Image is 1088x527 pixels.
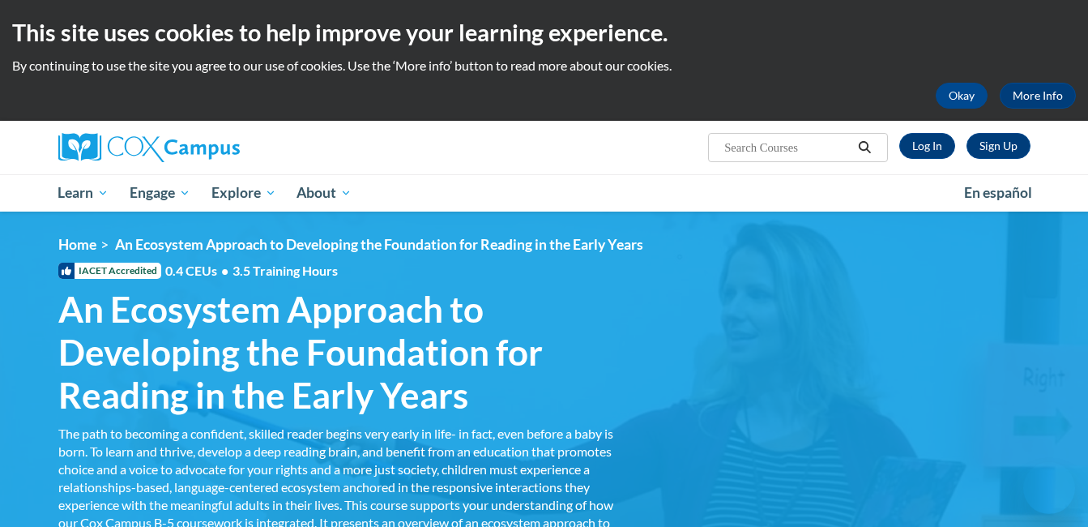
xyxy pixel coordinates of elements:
a: En español [954,176,1043,210]
a: About [286,174,362,212]
a: Explore [201,174,287,212]
span: En español [964,184,1032,201]
span: 0.4 CEUs [165,262,338,280]
span: • [221,263,228,278]
a: Home [58,236,96,253]
span: IACET Accredited [58,263,161,279]
span: An Ecosystem Approach to Developing the Foundation for Reading in the Early Years [115,236,643,253]
span: Explore [211,183,276,203]
a: Register [966,133,1030,159]
p: By continuing to use the site you agree to our use of cookies. Use the ‘More info’ button to read... [12,57,1076,75]
iframe: Button to launch messaging window [1023,462,1075,514]
span: An Ecosystem Approach to Developing the Foundation for Reading in the Early Years [58,288,617,416]
div: Main menu [34,174,1055,212]
input: Search Courses [723,138,852,157]
a: Cox Campus [58,133,366,162]
span: 3.5 Training Hours [233,263,338,278]
a: More Info [1000,83,1076,109]
span: Engage [130,183,190,203]
a: Engage [119,174,201,212]
img: Cox Campus [58,133,240,162]
a: Log In [899,133,955,159]
button: Okay [936,83,988,109]
a: Learn [48,174,120,212]
span: Learn [58,183,109,203]
span: About [297,183,352,203]
h2: This site uses cookies to help improve your learning experience. [12,16,1076,49]
button: Search [852,138,877,157]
